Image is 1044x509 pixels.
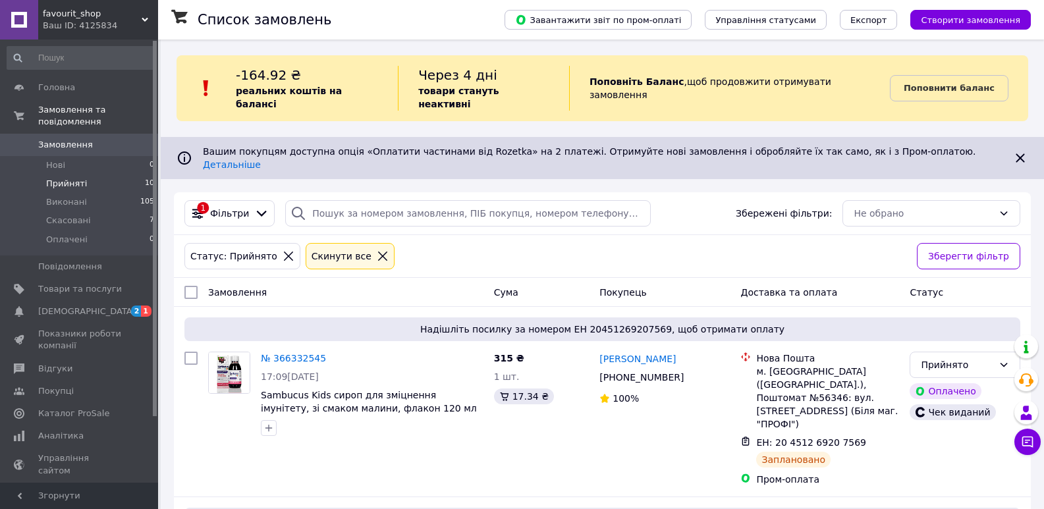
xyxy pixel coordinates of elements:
[756,352,899,365] div: Нова Пошта
[285,200,651,227] input: Пошук за номером замовлення, ПІБ покупця, номером телефону, Email, номером накладної
[38,430,84,442] span: Аналітика
[46,215,91,227] span: Скасовані
[756,452,831,468] div: Заплановано
[38,261,102,273] span: Повідомлення
[38,363,72,375] span: Відгуки
[515,14,681,26] span: Завантажити звіт по пром-оплаті
[1014,429,1041,455] button: Чат з покупцем
[928,249,1009,263] span: Зберегти фільтр
[38,408,109,419] span: Каталог ProSale
[150,215,154,227] span: 7
[590,76,684,87] b: Поповніть Баланс
[150,234,154,246] span: 0
[418,67,497,83] span: Через 4 дні
[38,385,74,397] span: Покупці
[190,323,1015,336] span: Надішліть посилку за номером ЕН 20451269207569, щоб отримати оплату
[46,178,87,190] span: Прийняті
[494,388,554,404] div: 17.34 ₴
[840,10,898,30] button: Експорт
[38,283,122,295] span: Товари та послуги
[705,10,827,30] button: Управління статусами
[599,352,676,365] a: [PERSON_NAME]
[597,368,686,387] div: [PHONE_NUMBER]
[599,287,646,298] span: Покупець
[145,178,154,190] span: 10
[756,365,899,431] div: м. [GEOGRAPHIC_DATA] ([GEOGRAPHIC_DATA].), Поштомат №56346: вул. [STREET_ADDRESS] (Біля маг. "ПРО...
[208,352,250,394] a: Фото товару
[261,371,319,382] span: 17:09[DATE]
[854,206,993,221] div: Не обрано
[850,15,887,25] span: Експорт
[261,390,477,414] a: Sambucus Kids сироп для зміцнення імунітету, зі смаком малини, флакон 120 мл
[43,20,158,32] div: Ваш ID: 4125834
[46,159,65,171] span: Нові
[210,207,249,220] span: Фільтри
[38,306,136,317] span: [DEMOGRAPHIC_DATA]
[921,358,993,372] div: Прийнято
[569,66,890,111] div: , щоб продовжити отримувати замовлення
[494,371,520,382] span: 1 шт.
[38,452,122,476] span: Управління сайтом
[131,306,142,317] span: 2
[910,383,981,399] div: Оплачено
[917,243,1020,269] button: Зберегти фільтр
[494,353,524,363] span: 315 ₴
[756,473,899,486] div: Пром-оплата
[46,196,87,208] span: Виконані
[910,404,995,420] div: Чек виданий
[921,15,1020,25] span: Створити замовлення
[203,146,981,170] span: Вашим покупцям доступна опція «Оплатити частинами від Rozetka» на 2 платежі. Отримуйте нові замов...
[140,196,154,208] span: 105
[150,159,154,171] span: 0
[736,207,832,220] span: Збережені фільтри:
[910,10,1031,30] button: Створити замовлення
[46,234,88,246] span: Оплачені
[910,287,943,298] span: Статус
[236,67,301,83] span: -164.92 ₴
[494,287,518,298] span: Cума
[756,437,866,448] span: ЕН: 20 4512 6920 7569
[897,14,1031,24] a: Створити замовлення
[203,159,261,170] a: Детальніше
[38,328,122,352] span: Показники роботи компанії
[309,249,374,263] div: Cкинути все
[890,75,1008,101] a: Поповнити баланс
[141,306,151,317] span: 1
[740,287,837,298] span: Доставка та оплата
[236,86,342,109] b: реальних коштів на балансі
[38,139,93,151] span: Замовлення
[196,78,216,98] img: :exclamation:
[7,46,155,70] input: Пошук
[38,82,75,94] span: Головна
[38,104,158,128] span: Замовлення та повідомлення
[43,8,142,20] span: favourit_shop
[261,353,326,363] a: № 366332545
[904,83,995,93] b: Поповнити баланс
[418,86,499,109] b: товари стануть неактивні
[209,352,250,393] img: Фото товару
[198,12,331,28] h1: Список замовлень
[505,10,692,30] button: Завантажити звіт по пром-оплаті
[188,249,280,263] div: Статус: Прийнято
[715,15,816,25] span: Управління статусами
[208,287,267,298] span: Замовлення
[613,393,639,404] span: 100%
